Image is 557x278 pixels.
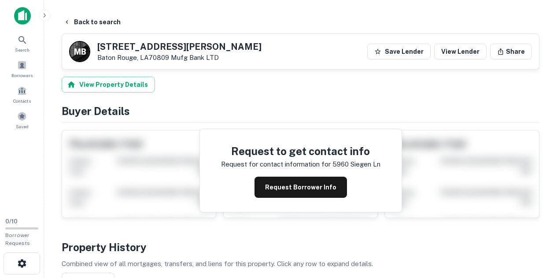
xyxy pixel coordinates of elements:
h5: [STREET_ADDRESS][PERSON_NAME] [97,42,262,51]
h4: Buyer Details [62,103,539,119]
p: Combined view of all mortgages, transfers, and liens for this property. Click any row to expand d... [62,259,539,269]
button: Back to search [60,14,124,30]
button: Request Borrower Info [255,177,347,198]
span: Saved [16,123,29,130]
button: Share [490,44,532,59]
a: View Lender [434,44,487,59]
img: capitalize-icon.png [14,7,31,25]
span: Borrower Requests [5,232,30,246]
p: M B [74,46,85,58]
a: Search [3,31,41,55]
span: Search [15,46,30,53]
p: Baton Rouge, LA70809 [97,54,262,62]
p: Request for contact information for [221,159,331,170]
button: View Property Details [62,77,155,93]
a: Contacts [3,82,41,106]
h4: Property History [62,239,539,255]
span: Borrowers [11,72,33,79]
h4: Request to get contact info [221,143,380,159]
p: 5960 siegen ln [332,159,380,170]
iframe: Chat Widget [513,208,557,250]
a: Borrowers [3,57,41,81]
a: Saved [3,108,41,132]
button: Save Lender [367,44,431,59]
a: Mufg Bank LTD [171,54,219,61]
span: Contacts [13,97,31,104]
a: M B [69,41,90,62]
span: 0 / 10 [5,218,18,225]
